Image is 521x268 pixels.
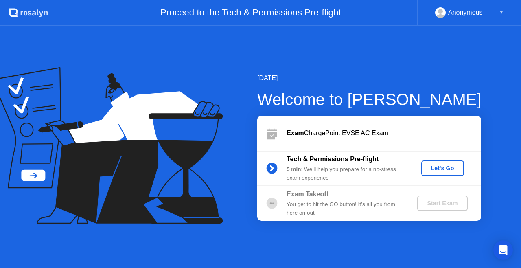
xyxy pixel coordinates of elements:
b: Exam [287,130,304,136]
b: Tech & Permissions Pre-flight [287,156,379,163]
div: You get to hit the GO button! It’s all you from here on out [287,200,404,217]
button: Let's Go [421,160,464,176]
div: ChargePoint EVSE AC Exam [287,128,481,138]
div: : We’ll help you prepare for a no-stress exam experience [287,165,404,182]
b: 5 min [287,166,301,172]
b: Exam Takeoff [287,191,328,198]
div: Open Intercom Messenger [493,240,513,260]
div: [DATE] [257,73,482,83]
div: ▼ [499,7,503,18]
div: Welcome to [PERSON_NAME] [257,87,482,112]
div: Start Exam [420,200,464,206]
div: Anonymous [448,7,483,18]
div: Let's Go [425,165,461,171]
button: Start Exam [417,196,467,211]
